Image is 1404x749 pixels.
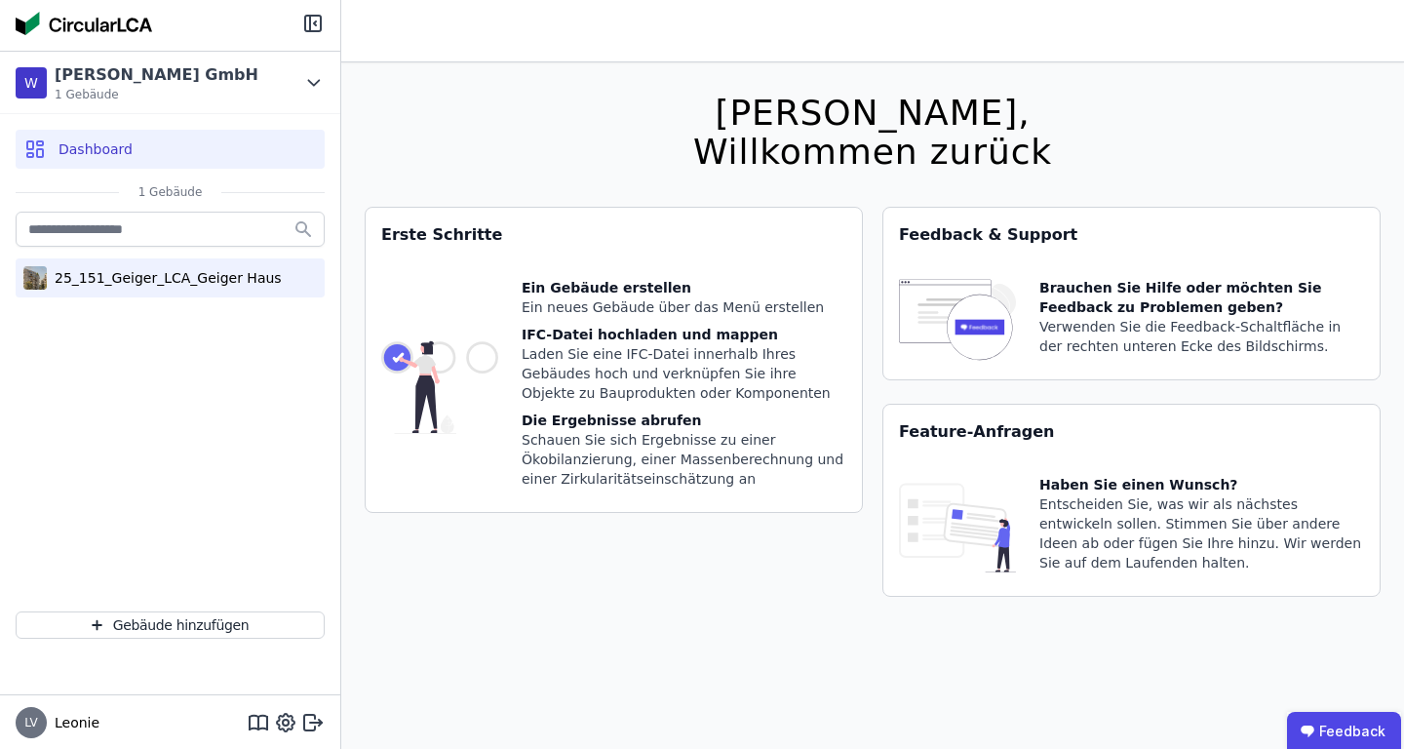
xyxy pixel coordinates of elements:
[23,262,47,294] img: 25_151_Geiger_LCA_Geiger Haus
[522,430,846,489] div: Schauen Sie sich Ergebnisse zu einer Ökobilanzierung, einer Massenberechnung und einer Zirkularit...
[16,611,325,639] button: Gebäude hinzufügen
[1039,475,1364,494] div: Haben Sie einen Wunsch?
[693,94,1052,133] div: [PERSON_NAME],
[55,63,258,87] div: [PERSON_NAME] GmbH
[899,278,1016,364] img: feedback-icon-HCTs5lye.svg
[16,67,47,99] div: W
[24,717,38,729] span: LV
[883,208,1380,262] div: Feedback & Support
[366,208,862,262] div: Erste Schritte
[58,139,133,159] span: Dashboard
[16,12,152,35] img: Concular
[1039,317,1364,356] div: Verwenden Sie die Feedback-Schaltfläche in der rechten unteren Ecke des Bildschirms.
[522,278,846,297] div: Ein Gebäude erstellen
[522,411,846,430] div: Die Ergebnisse abrufen
[47,713,99,732] span: Leonie
[119,184,222,200] span: 1 Gebäude
[883,405,1380,459] div: Feature-Anfragen
[522,325,846,344] div: IFC-Datei hochladen und mappen
[47,268,282,288] div: 25_151_Geiger_LCA_Geiger Haus
[693,133,1052,172] div: Willkommen zurück
[522,344,846,403] div: Laden Sie eine IFC-Datei innerhalb Ihres Gebäudes hoch und verknüpfen Sie ihre Objekte zu Bauprod...
[381,278,498,496] img: getting_started_tile-DrF_GRSv.svg
[55,87,258,102] span: 1 Gebäude
[1039,494,1364,572] div: Entscheiden Sie, was wir als nächstes entwickeln sollen. Stimmen Sie über andere Ideen ab oder fü...
[522,297,846,317] div: Ein neues Gebäude über das Menü erstellen
[1039,278,1364,317] div: Brauchen Sie Hilfe oder möchten Sie Feedback zu Problemen geben?
[899,475,1016,580] img: feature_request_tile-UiXE1qGU.svg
